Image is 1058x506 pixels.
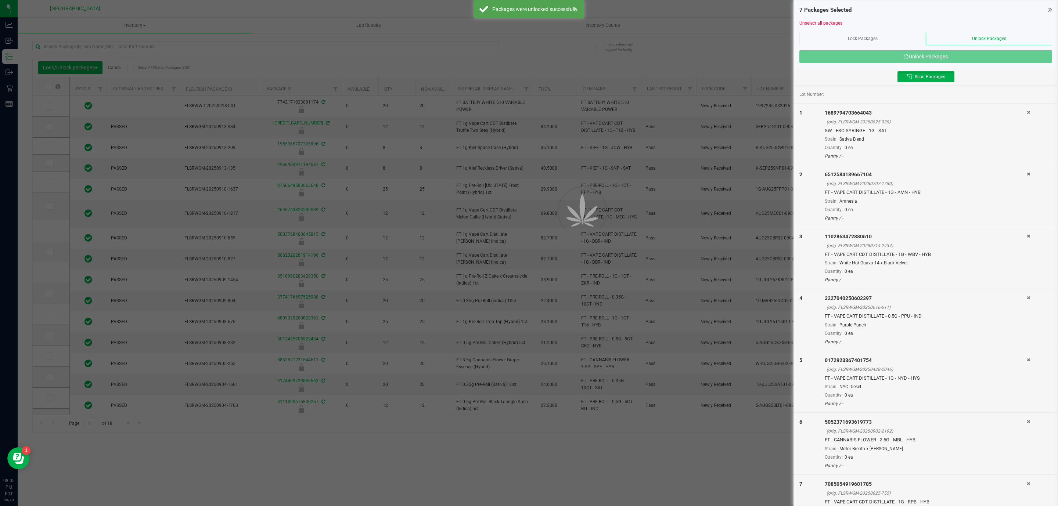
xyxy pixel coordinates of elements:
span: Sativa Blend [839,137,864,142]
span: Lock Packages [848,36,878,41]
span: Amnesia [839,199,857,204]
div: (orig. FLSRWGM-20250428-2046) [827,366,1027,373]
div: 3227040250602397 [825,294,1027,302]
div: FT - VAPE CART CDT DISTILLATE - 1G - RPB - HYB [825,498,1027,506]
span: Lot Number: [799,91,824,98]
span: Quantity: [825,331,843,336]
span: Strain: [825,137,838,142]
span: Scan Packages [915,74,945,80]
iframe: Resource center [7,447,29,469]
span: 0 ea [845,269,853,274]
div: 0172923367401754 [825,357,1027,364]
div: FT - VAPE CART CDT DISTILLATE - 1G - WBV - HYB [825,251,1027,258]
div: FT - VAPE CART DISTILLATE - 0.5G - PPU - IND [825,312,1027,320]
button: Scan Packages [897,71,954,82]
div: 1102863472880610 [825,233,1027,241]
div: (orig. FLSRWGM-20250714-2434) [827,242,1027,249]
span: Strain: [825,260,838,265]
div: (orig. FLSRWGM-20250825-939) [827,119,1027,125]
span: 0 ea [845,455,853,460]
iframe: Resource center unread badge [22,446,30,455]
span: 4 [799,295,802,301]
div: Pantry / - [825,462,1027,469]
span: Strain: [825,384,838,389]
div: 6512584189667104 [825,171,1027,178]
span: 3 [799,234,802,239]
div: 5052371693619773 [825,418,1027,426]
span: 7 [799,481,802,487]
div: (orig. FLSRWGM-20250902-2192) [827,428,1027,434]
span: NYC Diesel [839,384,861,389]
div: Pantry / - [825,339,1027,345]
span: 6 [799,419,802,425]
button: Unlock Packages [799,50,1052,63]
span: Motor Breath x [PERSON_NAME] [839,446,903,451]
span: Quantity: [825,269,843,274]
div: (orig. FLSRWGM-20250825-755) [827,490,1027,496]
div: FT - VAPE CART DISTILLATE - 1G - AMN - HYB [825,189,1027,196]
span: Unlock Packages [972,36,1006,41]
div: (orig. FLSRWGM-20250616-611) [827,304,1027,311]
span: Quantity: [825,207,843,212]
div: 7085054919601785 [825,480,1027,488]
span: Strain: [825,322,838,328]
span: 0 ea [845,331,853,336]
div: Packages were unlocked successfully. [492,6,579,13]
span: Quantity: [825,455,843,460]
a: Unselect all packages [799,21,842,26]
span: 1 [799,110,802,116]
div: SW - FSO SYRINGE - 1G - SAT [825,127,1027,134]
div: FT - CANNABIS FLOWER - 3.5G - MBL - HYB [825,436,1027,444]
span: 0 ea [845,207,853,212]
span: Strain: [825,199,838,204]
div: Pantry / - [825,277,1027,283]
span: 2 [799,171,802,177]
span: Purple Punch [839,322,866,328]
div: Pantry / - [825,215,1027,221]
div: FT - VAPE CART DISTILLATE - 1G - NYD - HYS [825,375,1027,382]
span: 5 [799,357,802,363]
span: Quantity: [825,145,843,150]
span: Quantity: [825,393,843,398]
span: White Hot Guava 14 x Black Velvet [839,260,908,265]
span: Strain: [825,446,838,451]
div: 1689794703664043 [825,109,1027,117]
div: Pantry / - [825,400,1027,407]
span: 0 ea [845,145,853,150]
div: Pantry / - [825,153,1027,159]
div: (orig. FLSRWGM-20250707-1780) [827,180,1027,187]
span: 0 ea [845,393,853,398]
